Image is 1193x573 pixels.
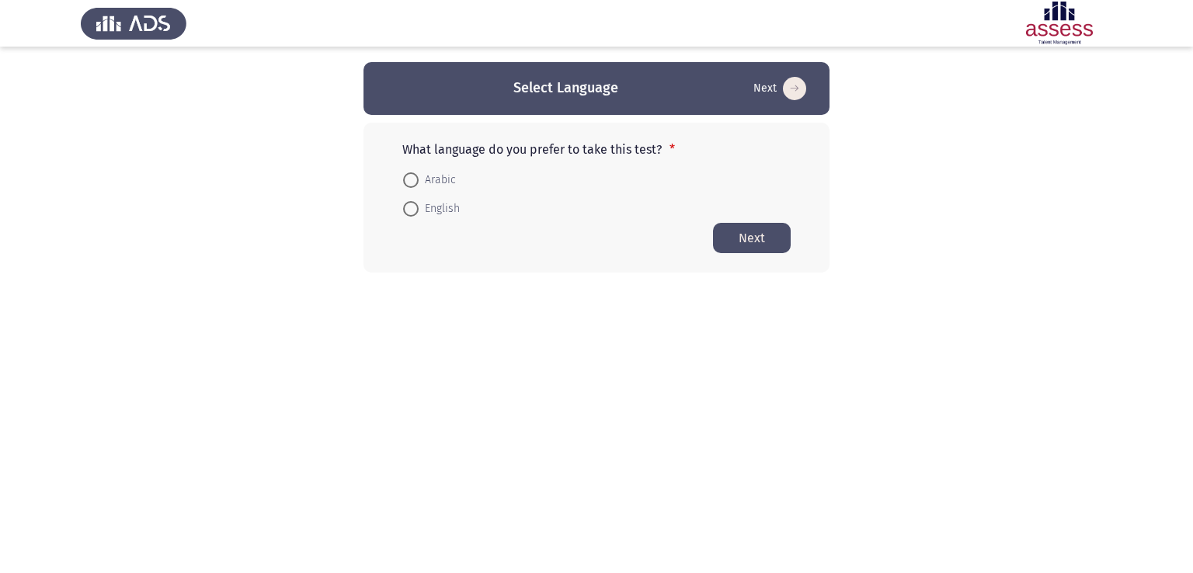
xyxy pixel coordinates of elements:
[513,78,618,98] h3: Select Language
[713,223,791,253] button: Start assessment
[419,171,456,189] span: Arabic
[749,76,811,101] button: Start assessment
[419,200,460,218] span: English
[1007,2,1112,45] img: Assessment logo of Potentiality Assessment
[402,142,791,157] p: What language do you prefer to take this test?
[81,2,186,45] img: Assess Talent Management logo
